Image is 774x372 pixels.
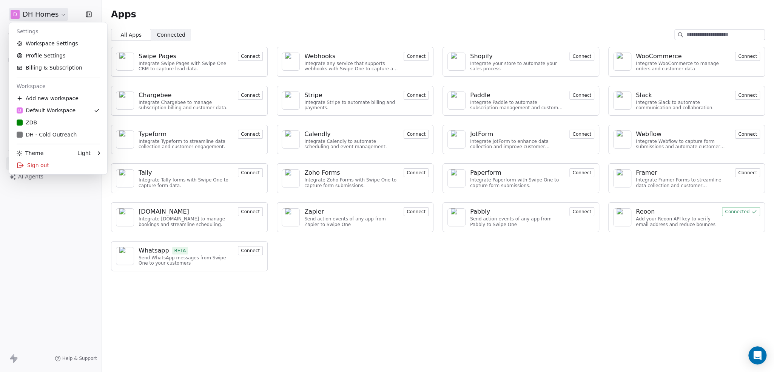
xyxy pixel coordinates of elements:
[18,108,21,113] span: D
[17,149,43,157] div: Theme
[17,107,76,114] div: Default Workspace
[12,80,104,92] div: Workspace
[12,37,104,50] a: Workspace Settings
[12,25,104,37] div: Settings
[12,50,104,62] a: Profile Settings
[12,159,104,171] div: Sign out
[17,119,37,126] div: ZDB
[12,62,104,74] a: Billing & Subscription
[12,92,104,104] div: Add new workspace
[77,149,91,157] div: Light
[17,131,77,138] div: DH - Cold Outreach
